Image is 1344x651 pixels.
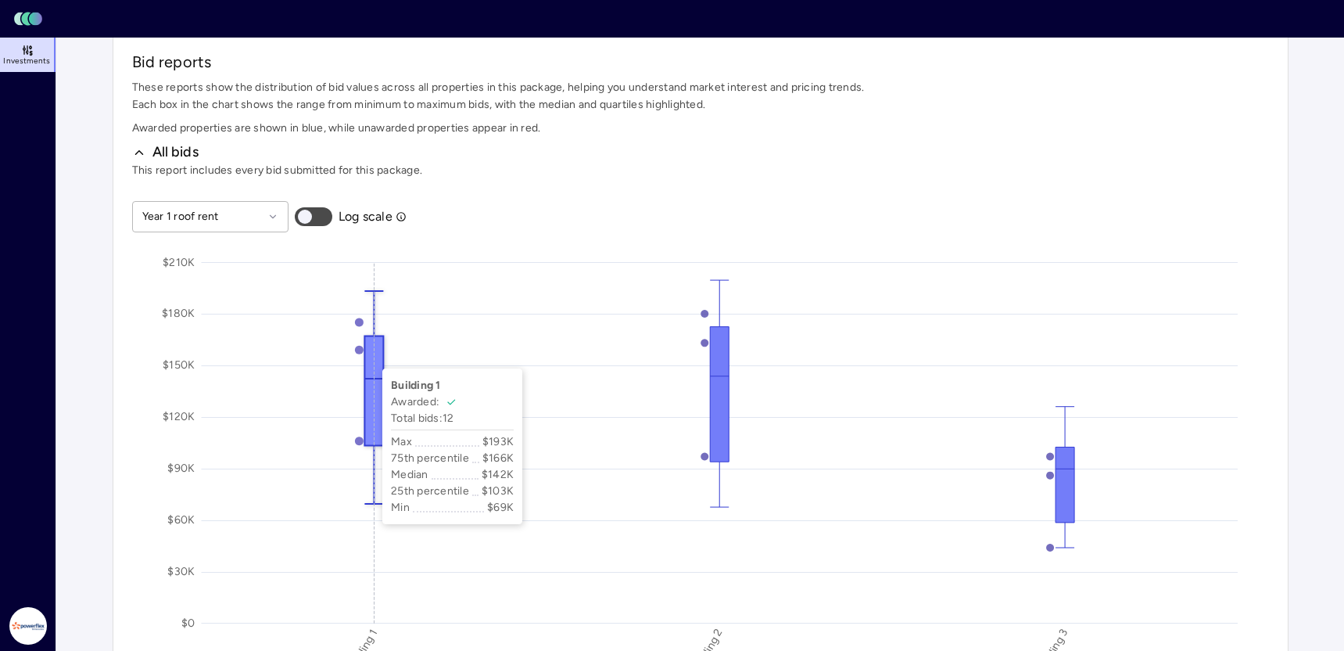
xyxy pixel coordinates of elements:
[3,56,50,66] span: Investments
[132,162,1269,179] span: This report includes every bid submitted for this package.
[152,143,199,162] span: All bids
[132,79,1269,96] span: These reports show the distribution of bid values across all properties in this package, helping ...
[132,51,1269,73] span: Bid reports
[132,120,1269,137] span: Awarded properties are shown in blue, while unawarded properties appear in red.
[9,607,47,645] img: Powerflex
[167,462,195,475] text: $90K
[339,209,392,224] span: Log scale
[163,358,195,372] text: $150K
[167,565,195,578] text: $30K
[181,617,195,630] text: $0
[162,307,195,320] text: $180K
[132,96,1269,113] span: Each box in the chart shows the range from minimum to maximum bids, with the median and quartiles...
[167,513,195,527] text: $60K
[132,143,199,162] button: All bids
[163,256,195,269] text: $210K
[163,410,195,423] text: $120K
